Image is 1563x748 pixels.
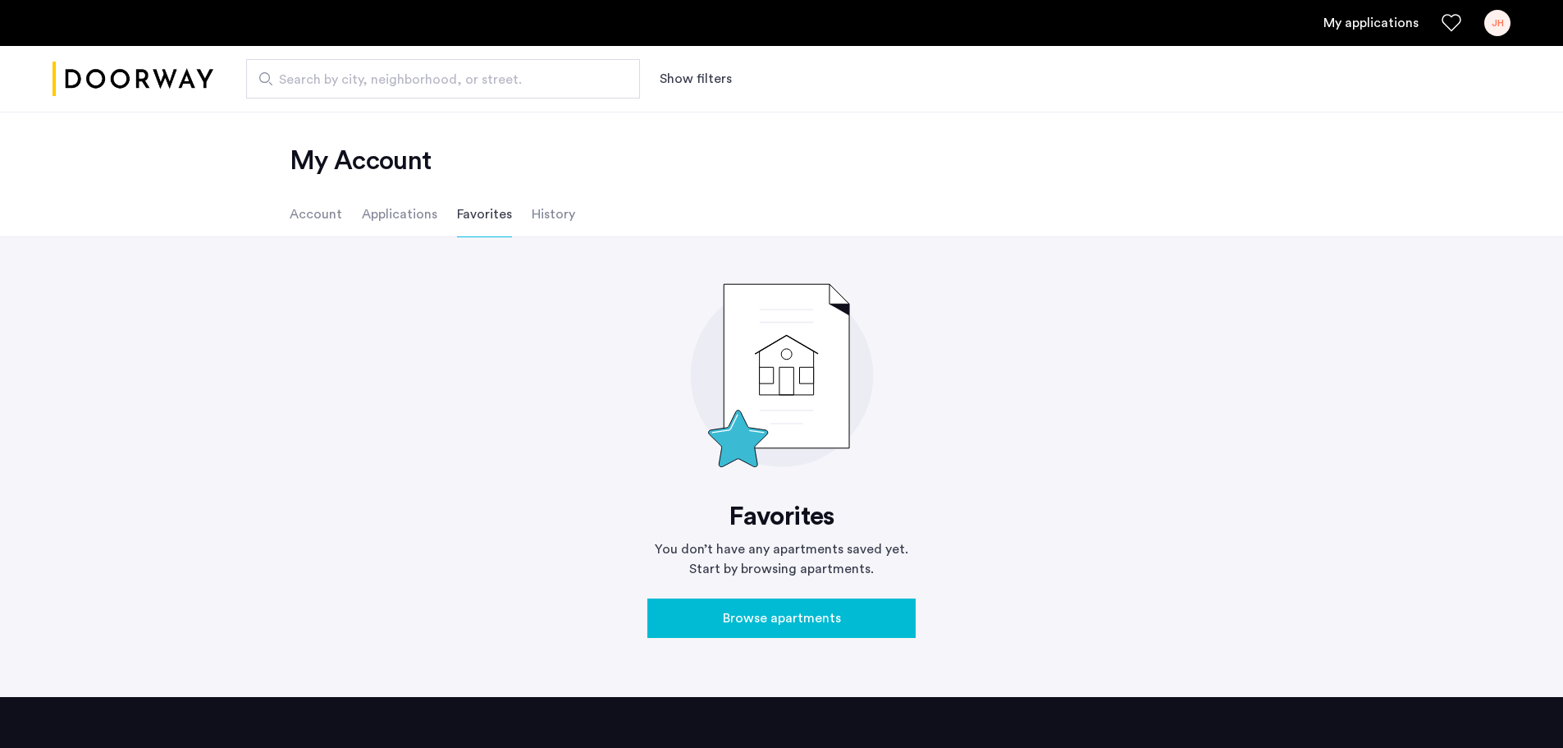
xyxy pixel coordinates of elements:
span: Browse apartments [723,608,841,628]
img: logo [53,48,213,110]
h2: My Account [290,145,1274,177]
a: Favorites [1442,13,1461,33]
li: Account [290,191,342,237]
h2: Favorites [647,500,916,533]
li: Favorites [457,191,512,237]
li: History [532,191,575,237]
button: button [647,599,916,638]
input: Apartment Search [246,59,640,99]
button: Show or hide filters [660,69,732,89]
li: Applications [362,191,437,237]
a: My application [1323,13,1419,33]
a: Cazamio logo [53,48,213,110]
iframe: chat widget [1494,682,1547,732]
div: JH [1484,10,1510,36]
span: Search by city, neighborhood, or street. [279,70,594,89]
p: You don’t have any apartments saved yet. Start by browsing apartments. [647,539,916,579]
